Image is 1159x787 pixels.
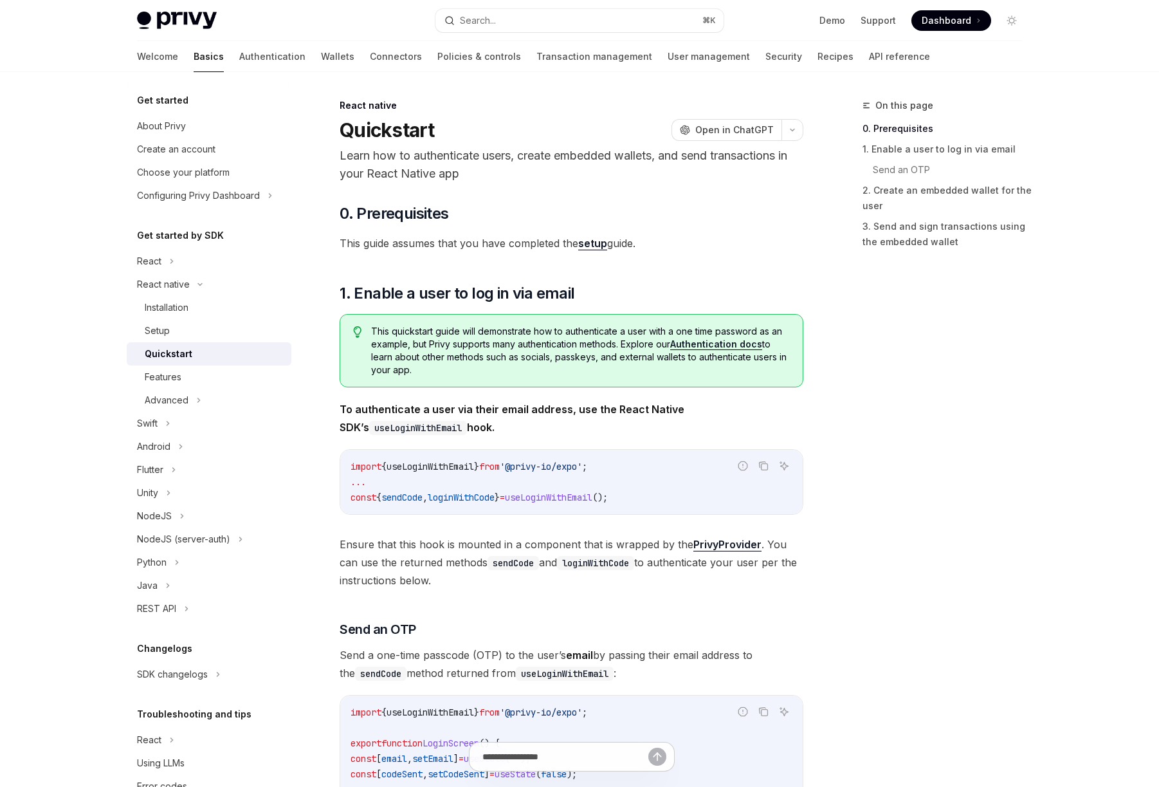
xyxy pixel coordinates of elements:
[735,703,751,720] button: Report incorrect code
[340,234,803,252] span: This guide assumes that you have completed the guide.
[755,703,772,720] button: Copy the contents from the code block
[516,667,614,681] code: useLoginWithEmail
[873,160,1032,180] a: Send an OTP
[137,93,188,108] h5: Get started
[321,41,354,72] a: Wallets
[340,99,803,112] div: React native
[862,118,1032,139] a: 0. Prerequisites
[137,555,167,570] div: Python
[922,14,971,27] span: Dashboard
[369,421,467,435] code: useLoginWithEmail
[137,142,215,157] div: Create an account
[137,439,170,454] div: Android
[668,41,750,72] a: User management
[137,601,176,616] div: REST API
[862,180,1032,216] a: 2. Create an embedded wallet for the user
[437,41,521,72] a: Policies & controls
[137,277,190,292] div: React native
[145,323,170,338] div: Setup
[505,492,592,503] span: useLoginWithEmail
[127,115,291,138] a: About Privy
[500,492,505,503] span: =
[423,737,479,749] span: LoginScreen
[137,508,172,524] div: NodeJS
[911,10,991,31] a: Dashboard
[127,138,291,161] a: Create an account
[340,646,803,682] span: Send a one-time passcode (OTP) to the user’s by passing their email address to the method returne...
[566,649,593,662] strong: email
[376,492,381,503] span: {
[387,461,474,472] span: useLoginWithEmail
[479,461,500,472] span: from
[387,707,474,718] span: useLoginWithEmail
[381,492,423,503] span: sendCode
[776,703,792,720] button: Ask AI
[137,462,163,477] div: Flutter
[127,752,291,775] a: Using LLMs
[351,476,366,488] span: ...
[137,41,178,72] a: Welcome
[194,41,224,72] a: Basics
[145,300,188,315] div: Installation
[875,98,933,113] span: On this page
[582,461,587,472] span: ;
[755,458,772,474] button: Copy the contents from the code block
[145,346,192,362] div: Quickstart
[137,165,230,180] div: Choose your platform
[500,461,582,472] span: '@privy-io/expo'
[371,325,790,376] span: This quickstart guide will demonstrate how to authenticate a user with a one time password as an ...
[495,492,500,503] span: }
[862,139,1032,160] a: 1. Enable a user to log in via email
[137,532,230,547] div: NodeJS (server-auth)
[370,41,422,72] a: Connectors
[351,737,381,749] span: export
[765,41,802,72] a: Security
[137,118,186,134] div: About Privy
[776,458,792,474] button: Ask AI
[557,556,634,570] code: loginWithCode
[239,41,306,72] a: Authentication
[536,41,652,72] a: Transaction management
[423,492,428,503] span: ,
[137,12,217,30] img: light logo
[340,620,416,638] span: Send an OTP
[137,667,208,682] div: SDK changelogs
[702,15,716,26] span: ⌘ K
[435,9,724,32] button: Search...⌘K
[460,13,496,28] div: Search...
[479,707,500,718] span: from
[500,707,582,718] span: '@privy-io/expo'
[735,458,751,474] button: Report incorrect code
[862,216,1032,252] a: 3. Send and sign transactions using the embedded wallet
[137,707,251,722] h5: Troubleshooting and tips
[137,755,185,771] div: Using LLMs
[340,283,574,304] span: 1. Enable a user to log in via email
[127,342,291,366] a: Quickstart
[353,326,362,338] svg: Tip
[127,161,291,184] a: Choose your platform
[488,556,539,570] code: sendCode
[479,737,500,749] span: () {
[137,228,224,243] h5: Get started by SDK
[819,14,845,27] a: Demo
[1001,10,1022,31] button: Toggle dark mode
[351,707,381,718] span: import
[127,366,291,389] a: Features
[381,737,423,749] span: function
[474,707,479,718] span: }
[428,492,495,503] span: loginWithCode
[474,461,479,472] span: }
[671,119,781,141] button: Open in ChatGPT
[145,393,188,408] div: Advanced
[670,338,762,350] a: Authentication docs
[381,461,387,472] span: {
[817,41,853,72] a: Recipes
[695,124,774,136] span: Open in ChatGPT
[340,118,435,142] h1: Quickstart
[137,732,161,748] div: React
[137,188,260,203] div: Configuring Privy Dashboard
[351,461,381,472] span: import
[861,14,896,27] a: Support
[582,707,587,718] span: ;
[137,641,192,656] h5: Changelogs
